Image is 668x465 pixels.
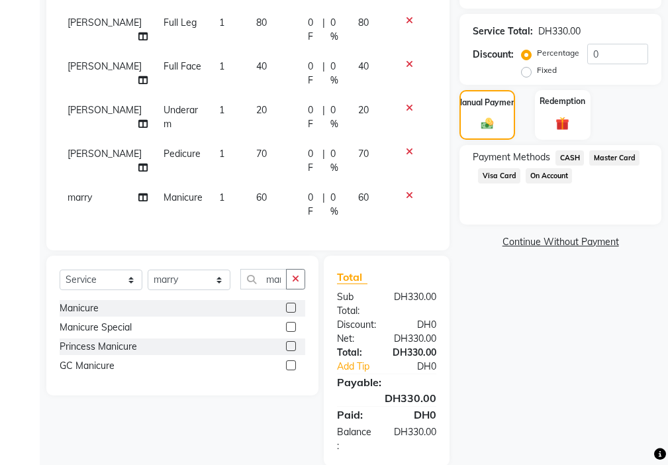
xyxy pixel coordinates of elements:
span: 40 [358,60,369,72]
div: Princess Manicure [60,340,137,354]
a: Continue Without Payment [462,235,659,249]
div: Payable: [327,374,446,390]
span: | [322,103,325,131]
a: Add Tip [327,360,397,374]
span: 1 [219,148,224,160]
input: Search or Scan [240,269,287,289]
span: Total [337,270,367,284]
span: 80 [256,17,267,28]
div: Manicure Special [60,321,132,335]
div: Manicure [60,301,99,315]
span: 0 % [330,60,342,87]
span: | [322,16,325,44]
div: DH330.00 [327,390,446,406]
div: DH330.00 [384,290,446,318]
span: 0 F [308,16,318,44]
label: Fixed [537,64,557,76]
span: 1 [219,17,224,28]
span: 20 [358,104,369,116]
div: Balance : [327,425,384,453]
div: Total: [327,346,383,360]
span: Underarm [164,104,198,130]
span: Manicure [164,191,203,203]
span: 1 [219,104,224,116]
div: DH0 [397,360,446,374]
span: Full Face [164,60,201,72]
span: 0 F [308,191,318,219]
div: Service Total: [473,25,533,38]
span: 0 % [330,147,342,175]
span: [PERSON_NAME] [68,104,142,116]
span: Pedicure [164,148,201,160]
div: Discount: [473,48,514,62]
span: [PERSON_NAME] [68,60,142,72]
span: [PERSON_NAME] [68,148,142,160]
span: 0 % [330,16,342,44]
div: Net: [327,332,384,346]
span: 1 [219,191,224,203]
div: DH0 [387,407,446,423]
span: 40 [256,60,267,72]
div: DH330.00 [384,425,446,453]
div: DH0 [387,318,446,332]
span: CASH [555,150,584,166]
span: 20 [256,104,267,116]
span: On Account [526,168,572,183]
label: Redemption [540,95,585,107]
span: Visa Card [478,168,520,183]
span: 0 F [308,147,318,175]
span: Master Card [589,150,640,166]
div: Sub Total: [327,290,384,318]
span: | [322,191,325,219]
div: Paid: [327,407,387,423]
span: Full Leg [164,17,197,28]
div: DH330.00 [383,346,446,360]
span: | [322,147,325,175]
span: | [322,60,325,87]
span: 0 F [308,103,318,131]
span: marry [68,191,92,203]
div: GC Manicure [60,359,115,373]
div: DH330.00 [538,25,581,38]
span: 1 [219,60,224,72]
label: Manual Payment [455,97,519,109]
img: _gift.svg [551,115,573,132]
div: Discount: [327,318,387,332]
span: Payment Methods [473,150,550,164]
span: 0 F [308,60,318,87]
span: 60 [256,191,267,203]
img: _cash.svg [477,117,497,130]
label: Percentage [537,47,579,59]
span: [PERSON_NAME] [68,17,142,28]
span: 80 [358,17,369,28]
div: DH330.00 [384,332,446,346]
span: 60 [358,191,369,203]
span: 70 [256,148,267,160]
span: 70 [358,148,369,160]
span: 0 % [330,191,342,219]
span: 0 % [330,103,342,131]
